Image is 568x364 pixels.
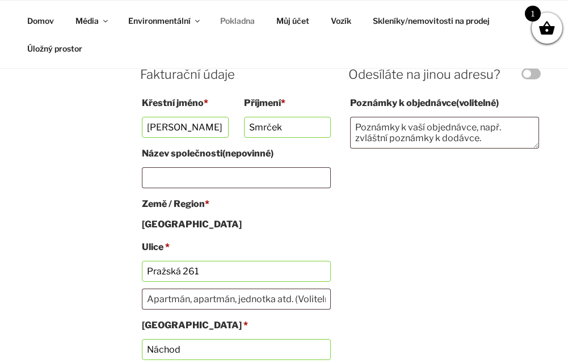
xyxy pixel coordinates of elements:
[18,7,64,35] a: Domov
[142,145,330,163] label: Název společnosti
[142,198,205,209] font: Země / Region
[128,16,191,26] font: Environmentální
[142,261,330,282] input: Číslo domu a ulice
[119,7,209,35] a: Environmentální
[142,98,204,108] font: Křestní jméno
[142,219,242,230] strong: [GEOGRAPHIC_DATA]
[142,289,330,310] input: Apartmán, apartmán, jednotka atd. (Volitelné)
[222,148,274,159] span: (nepovinné)
[244,98,281,108] font: Příjmení
[348,66,540,83] span: Odesíláte na jinou adresu?
[456,98,499,108] span: (volitelné)
[267,7,319,35] a: Můj účet
[363,7,500,35] a: Skleníky/nemovitosti na prodej
[75,16,99,26] font: Média
[142,242,163,252] font: Ulice
[66,7,117,35] a: Média
[142,320,242,331] font: [GEOGRAPHIC_DATA]
[18,35,92,62] a: Úložný prostor
[321,7,361,35] a: Vozík
[211,7,265,35] a: Pokladna
[525,6,541,22] span: 1
[140,66,332,83] h3: Fakturační údaje
[18,7,541,62] nav: Horní menu
[350,94,538,112] label: Poznámky k objednávce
